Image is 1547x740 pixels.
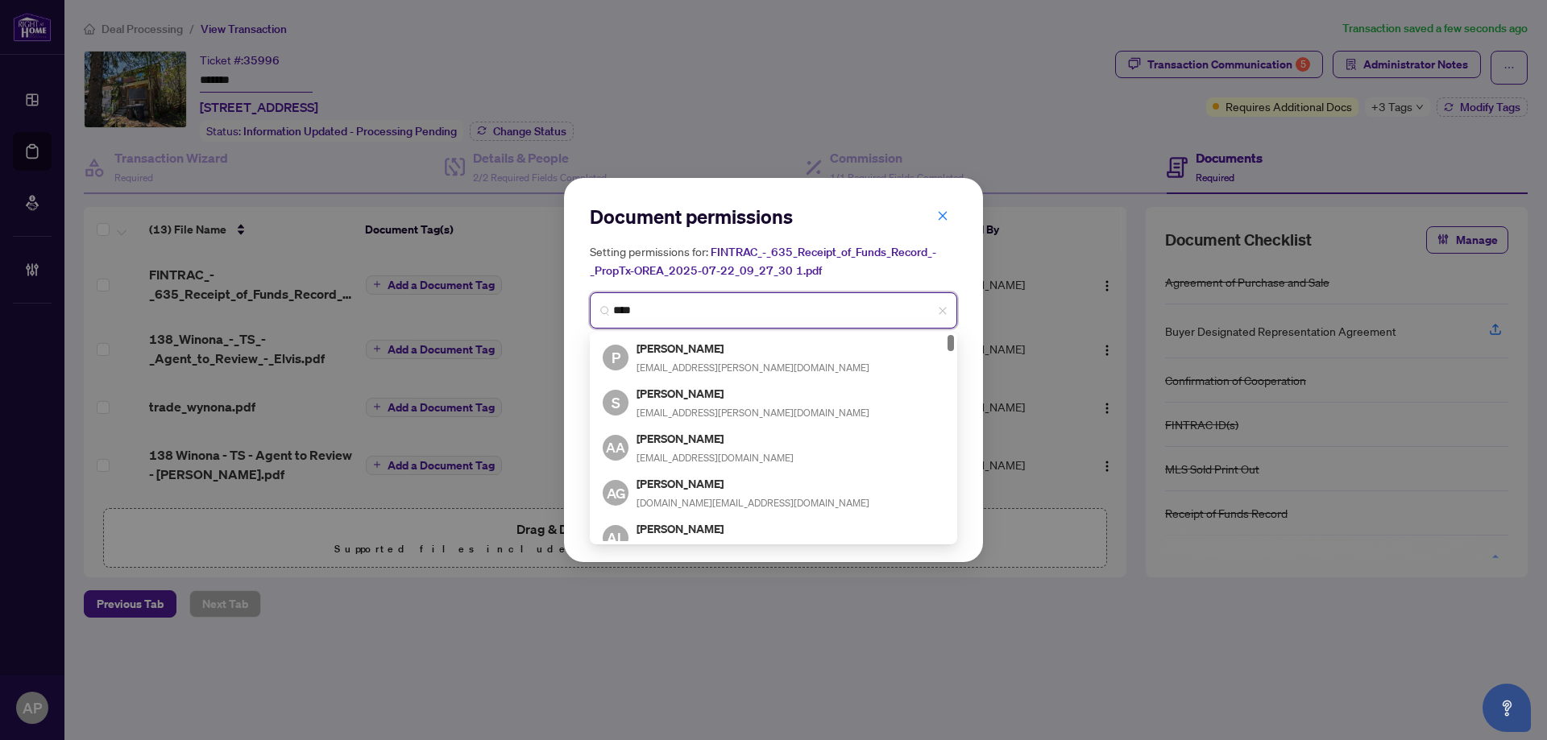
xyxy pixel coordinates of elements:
span: AA [606,437,625,458]
span: S [612,391,620,414]
h2: Document permissions [590,204,957,229]
span: AL [607,527,625,549]
h5: [PERSON_NAME] [637,384,869,403]
button: Open asap [1483,684,1531,732]
span: close [938,306,948,316]
span: [EMAIL_ADDRESS][PERSON_NAME][DOMAIN_NAME] [637,407,869,419]
span: close [937,210,948,221]
h5: [PERSON_NAME] [637,339,869,358]
img: search_icon [600,306,610,316]
span: [EMAIL_ADDRESS][DOMAIN_NAME] [637,452,794,464]
h5: [PERSON_NAME] [637,519,869,538]
h5: Setting permissions for: [590,242,957,279]
span: P [612,346,620,369]
h5: [PERSON_NAME] [637,474,869,493]
h5: [PERSON_NAME] [637,429,794,448]
span: AG [606,482,625,504]
span: [DOMAIN_NAME][EMAIL_ADDRESS][DOMAIN_NAME] [637,497,869,509]
span: FINTRAC_-_635_Receipt_of_Funds_Record_-_PropTx-OREA_2025-07-22_09_27_30 1.pdf [590,245,936,278]
span: [EMAIL_ADDRESS][PERSON_NAME][DOMAIN_NAME] [637,362,869,374]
